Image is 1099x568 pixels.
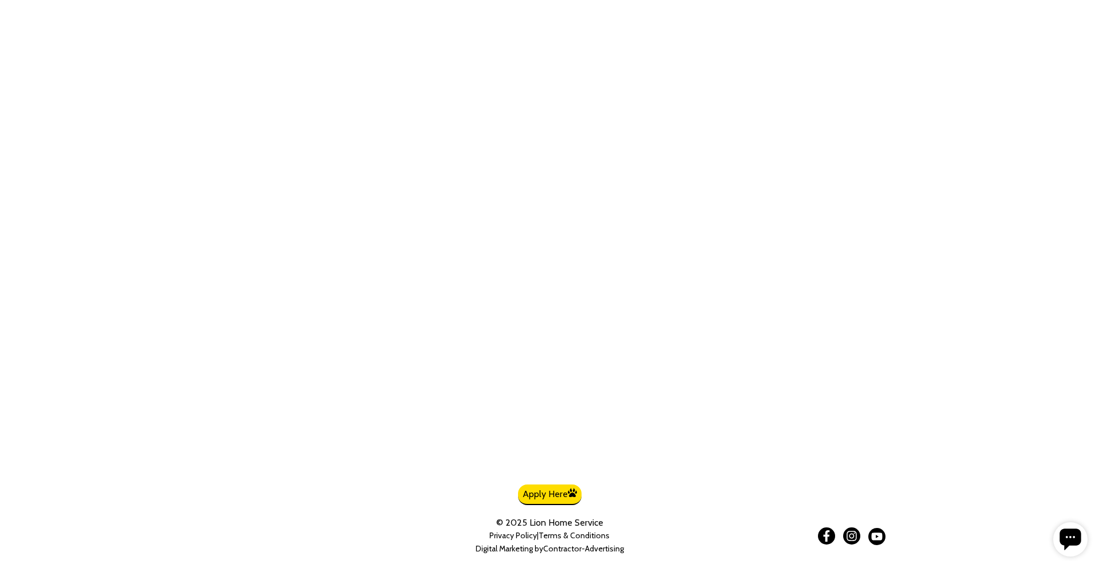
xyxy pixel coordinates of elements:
a: Contractor-Advertising [543,544,624,554]
img: We hire veterans [613,424,671,482]
div: Digital Marketing by [435,544,664,554]
a: Terms & Conditions [539,530,610,541]
div: © 2025 Lion Home Service [435,517,664,528]
img: now-hiring [428,424,513,482]
a: Privacy Policy [489,530,537,541]
nav: | [435,531,664,554]
img: We hire veterans [520,424,606,482]
a: Apply Here [518,484,582,505]
div: Open chat widget [5,5,39,39]
img: CSU Sponsor Badge [9,510,123,559]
